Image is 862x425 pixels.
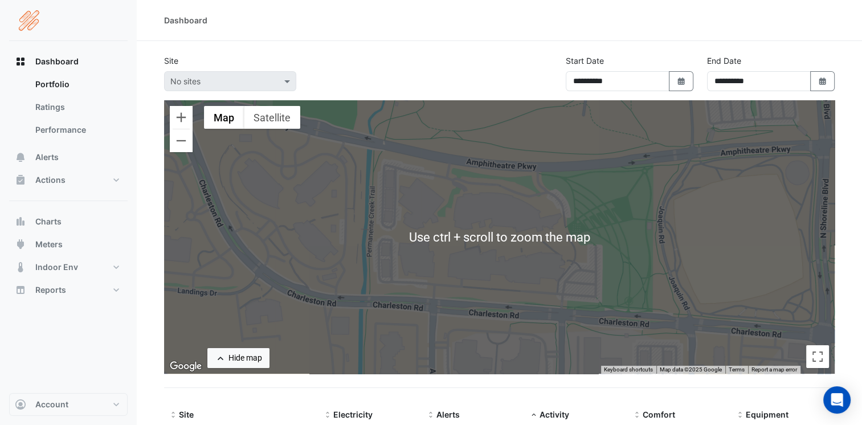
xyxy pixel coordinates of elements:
span: Comfort [643,410,675,419]
button: Alerts [9,146,128,169]
button: Dashboard [9,50,128,73]
label: Site [164,55,178,67]
span: Indoor Env [35,261,78,273]
fa-icon: Select Date [676,76,687,86]
img: Company Logo [14,9,65,32]
button: Show street map [204,106,244,129]
button: Zoom out [170,129,193,152]
span: Meters [35,239,63,250]
button: Reports [9,279,128,301]
span: Alerts [35,152,59,163]
a: Report a map error [751,366,797,373]
span: Electricity [333,410,373,419]
span: Site [179,410,194,419]
fa-icon: Select Date [818,76,828,86]
a: Ratings [26,96,128,118]
button: Charts [9,210,128,233]
img: Google [167,359,205,374]
span: Activity [540,410,569,419]
app-icon: Indoor Env [15,261,26,273]
span: Dashboard [35,56,79,67]
button: Hide map [207,348,269,368]
button: Actions [9,169,128,191]
button: Indoor Env [9,256,128,279]
button: Account [9,393,128,416]
button: Meters [9,233,128,256]
a: Portfolio [26,73,128,96]
button: Show satellite imagery [244,106,300,129]
app-icon: Actions [15,174,26,186]
span: Equipment [746,410,789,419]
a: Terms (opens in new tab) [729,366,745,373]
app-icon: Alerts [15,152,26,163]
label: End Date [707,55,741,67]
button: Keyboard shortcuts [604,366,653,374]
button: Toggle fullscreen view [806,345,829,368]
app-icon: Dashboard [15,56,26,67]
div: Dashboard [164,14,207,26]
app-icon: Meters [15,239,26,250]
a: Open this area in Google Maps (opens a new window) [167,359,205,374]
span: Charts [35,216,62,227]
span: Map data ©2025 Google [660,366,722,373]
app-icon: Reports [15,284,26,296]
div: Dashboard [9,73,128,146]
span: Reports [35,284,66,296]
span: Alerts [436,410,460,419]
span: Actions [35,174,66,186]
div: Hide map [228,352,262,364]
a: Performance [26,118,128,141]
div: Open Intercom Messenger [823,386,851,414]
button: Zoom in [170,106,193,129]
app-icon: Charts [15,216,26,227]
label: Start Date [566,55,604,67]
span: Account [35,399,68,410]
